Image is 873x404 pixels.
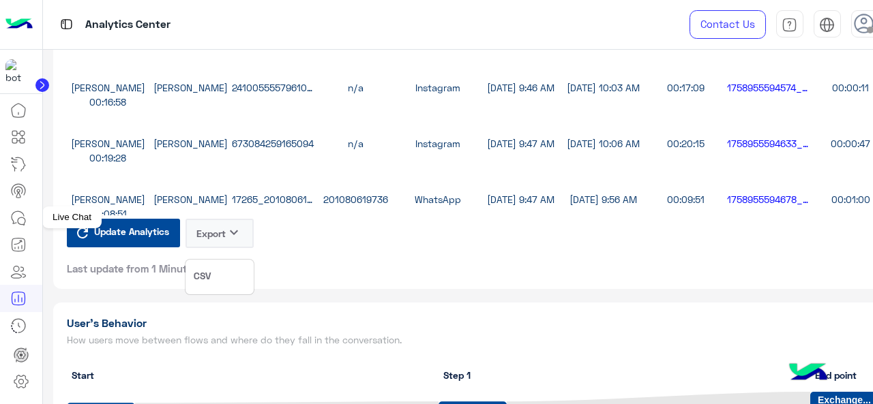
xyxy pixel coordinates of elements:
img: tab [58,16,75,33]
h5: How users move between flows and where do they fall in the conversation. [67,335,475,345]
div: [PERSON_NAME] [67,80,149,95]
div: [PERSON_NAME] [149,80,232,95]
div: [DATE] 9:47 AM [479,192,562,206]
div: [PERSON_NAME] [149,192,232,206]
span: CSV [194,268,211,283]
div: 673084259165094 [232,136,314,151]
div: n/a [314,136,397,151]
div: Live Chat [42,206,102,228]
div: 00:17:09 [645,80,727,95]
button: Exportkeyboard_arrow_down [186,219,254,248]
div: [DATE] 9:47 AM [479,136,562,151]
img: hulul-logo.png [784,349,832,397]
div: 00:16:58 [67,95,149,109]
div: Instagram [397,136,479,151]
div: 1758955594574_4d64a709-9ff0-4dff-8c9e-838ffbe83653 [727,80,810,95]
span: Last update from 1 Minutes [67,262,198,275]
div: n/a [314,80,397,95]
div: 24100555579610816 [232,80,314,95]
div: [DATE] 10:06 AM [562,136,645,151]
a: Contact Us [690,10,766,39]
i: keyboard_arrow_down [226,224,242,240]
div: 201080619736 [314,192,397,206]
span: Step 1 [443,368,471,382]
span: Start [72,368,94,382]
div: WhatsApp [397,192,479,206]
span: Update Analytics [91,222,173,240]
div: 17265_201080619736 [232,192,314,206]
div: 00:19:28 [67,151,149,165]
span: End point [815,368,857,382]
h1: User’s Behavior [67,316,475,330]
div: [DATE] 10:03 AM [562,80,645,95]
div: 00:09:51 [645,192,727,206]
a: tab [776,10,803,39]
div: 1758955594633_0a447727-6872-49a2-8ca8-ff183b30c962 [727,136,810,151]
div: Instagram [397,80,479,95]
img: Logo [5,10,33,39]
button: Update Analytics [67,219,180,247]
button: CSV [186,264,254,289]
div: [PERSON_NAME] [67,136,149,151]
div: 1758955594678_6127be7e-7911-4133-97f9-f14f756ac57e [727,192,810,206]
img: tab [782,17,797,33]
p: Analytics Center [85,16,171,34]
div: [PERSON_NAME] [149,136,232,151]
img: 317874714732967 [5,59,30,84]
div: 00:20:15 [645,136,727,151]
div: [DATE] 9:56 AM [562,192,645,206]
div: [DATE] 9:46 AM [479,80,562,95]
div: 00:08:51 [67,206,149,221]
img: tab [819,17,835,33]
